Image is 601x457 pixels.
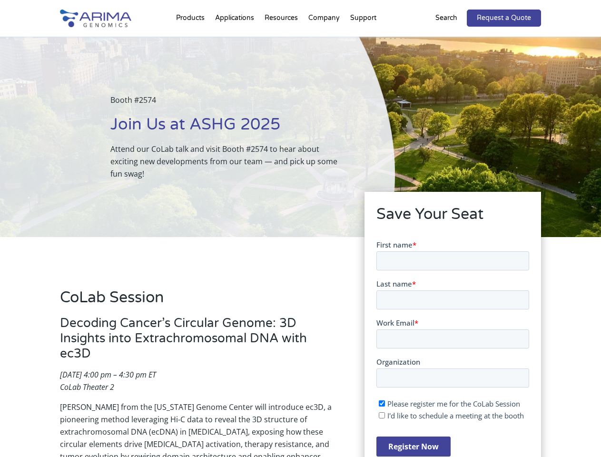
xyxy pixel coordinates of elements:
a: Request a Quote [467,10,541,27]
p: Search [435,12,457,24]
h3: Decoding Cancer’s Circular Genome: 3D Insights into Extrachromosomal DNA with ec3D [60,316,338,368]
img: Arima-Genomics-logo [60,10,131,27]
p: Booth #2574 [110,94,347,114]
em: [DATE] 4:00 pm – 4:30 pm ET [60,369,156,380]
h2: Save Your Seat [376,204,529,232]
h1: Join Us at ASHG 2025 [110,114,347,143]
h2: CoLab Session [60,287,338,316]
p: Attend our CoLab talk and visit Booth #2574 to hear about exciting new developments from our team... [110,143,347,180]
em: CoLab Theater 2 [60,382,114,392]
